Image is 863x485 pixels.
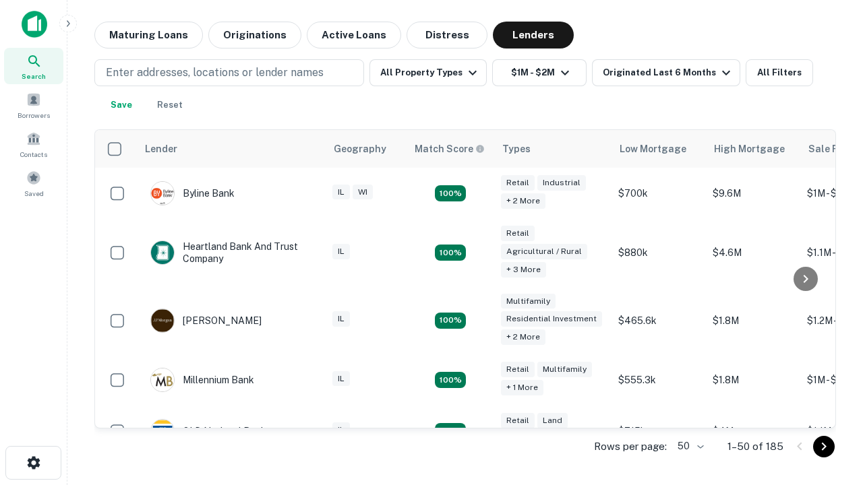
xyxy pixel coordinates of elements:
th: Capitalize uses an advanced AI algorithm to match your search with the best lender. The match sco... [407,130,494,168]
div: Matching Properties: 20, hasApolloMatch: undefined [435,185,466,201]
button: All Property Types [369,59,487,86]
th: Low Mortgage [612,130,706,168]
div: Capitalize uses an advanced AI algorithm to match your search with the best lender. The match sco... [415,141,485,156]
td: $1.8M [706,287,800,355]
button: Lenders [493,22,574,48]
th: High Mortgage [706,130,800,168]
div: Types [502,141,531,157]
div: + 2 more [501,329,545,345]
img: picture [151,182,174,205]
div: Industrial [537,175,586,191]
td: $465.6k [612,287,706,355]
td: $9.6M [706,168,800,219]
div: [PERSON_NAME] [150,309,262,333]
td: $700k [612,168,706,219]
div: Geography [334,141,386,157]
td: $4.6M [706,219,800,287]
iframe: Chat Widget [796,334,863,399]
img: picture [151,241,174,264]
div: Matching Properties: 16, hasApolloMatch: undefined [435,372,466,388]
div: Low Mortgage [620,141,686,157]
button: Save your search to get updates of matches that match your search criteria. [100,92,143,119]
div: Originated Last 6 Months [603,65,734,81]
button: Originations [208,22,301,48]
img: picture [151,420,174,443]
td: $4M [706,406,800,457]
div: Multifamily [537,362,592,377]
div: Retail [501,226,535,241]
button: $1M - $2M [492,59,587,86]
div: Matching Properties: 17, hasApolloMatch: undefined [435,245,466,261]
button: Distress [407,22,487,48]
div: WI [353,185,373,200]
a: Search [4,48,63,84]
p: 1–50 of 185 [727,439,783,455]
div: + 1 more [501,380,543,395]
a: Saved [4,165,63,201]
img: picture [151,368,174,391]
a: Borrowers [4,87,63,123]
div: IL [332,244,350,259]
th: Lender [137,130,326,168]
img: capitalize-icon.png [22,11,47,38]
div: Agricultural / Rural [501,244,587,259]
div: Lender [145,141,177,157]
button: Reset [148,92,191,119]
div: Matching Properties: 27, hasApolloMatch: undefined [435,313,466,329]
button: Originated Last 6 Months [592,59,740,86]
button: Enter addresses, locations or lender names [94,59,364,86]
div: + 3 more [501,262,546,278]
p: Enter addresses, locations or lender names [106,65,324,81]
td: $880k [612,219,706,287]
div: IL [332,185,350,200]
td: $715k [612,406,706,457]
div: Matching Properties: 18, hasApolloMatch: undefined [435,423,466,439]
span: Contacts [20,149,47,160]
div: Heartland Bank And Trust Company [150,240,312,265]
div: Multifamily [501,294,556,309]
td: $1.8M [706,354,800,406]
img: picture [151,309,174,332]
button: All Filters [746,59,813,86]
div: Land [537,413,568,428]
button: Maturing Loans [94,22,203,48]
button: Go to next page [813,436,835,457]
div: IL [332,311,350,327]
th: Geography [326,130,407,168]
div: + 2 more [501,193,545,209]
div: Retail [501,413,535,428]
a: Contacts [4,126,63,162]
div: Retail [501,175,535,191]
th: Types [494,130,612,168]
span: Saved [24,188,44,199]
div: 50 [672,437,706,456]
div: Retail [501,362,535,377]
div: Byline Bank [150,181,235,205]
div: Millennium Bank [150,368,254,392]
span: Borrowers [18,110,50,121]
p: Rows per page: [594,439,667,455]
div: High Mortgage [714,141,785,157]
td: $555.3k [612,354,706,406]
button: Active Loans [307,22,401,48]
div: Residential Investment [501,311,602,327]
span: Search [22,71,46,82]
div: IL [332,422,350,438]
div: IL [332,371,350,387]
div: OLD National Bank [150,419,266,443]
h6: Match Score [415,141,482,156]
